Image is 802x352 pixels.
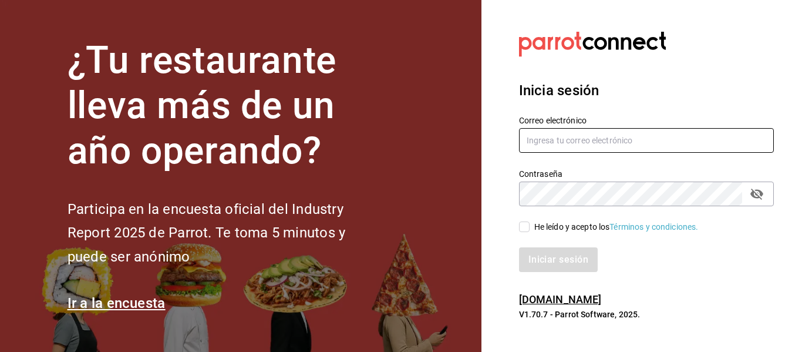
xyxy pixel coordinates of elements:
h3: Inicia sesión [519,80,774,101]
h2: Participa en la encuesta oficial del Industry Report 2025 de Parrot. Te toma 5 minutos y puede se... [68,197,385,269]
a: Ir a la encuesta [68,295,166,311]
label: Correo electrónico [519,116,774,125]
button: passwordField [747,184,767,204]
p: V1.70.7 - Parrot Software, 2025. [519,309,774,320]
div: He leído y acepto los [534,221,699,233]
h1: ¿Tu restaurante lleva más de un año operando? [68,38,385,173]
input: Ingresa tu correo electrónico [519,128,774,153]
label: Contraseña [519,170,774,178]
a: [DOMAIN_NAME] [519,293,602,306]
a: Términos y condiciones. [609,222,698,232]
